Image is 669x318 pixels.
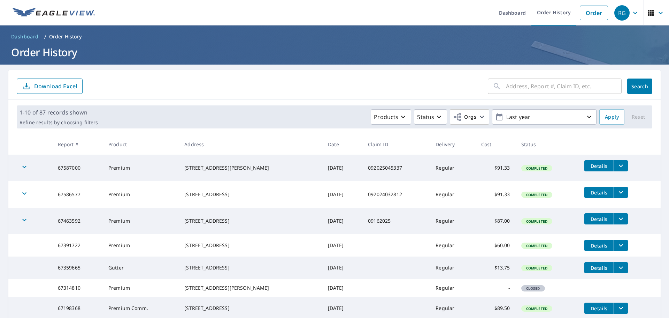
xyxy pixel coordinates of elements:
td: Regular [430,155,475,181]
span: Apply [605,113,619,121]
button: filesDropdownBtn-67391722 [614,240,628,251]
td: $60.00 [476,234,516,257]
td: Premium [103,181,179,208]
p: Status [417,113,434,121]
th: Cost [476,134,516,155]
p: 1-10 of 87 records shown [20,108,98,117]
td: Premium [103,208,179,234]
button: Orgs [450,109,489,125]
div: [STREET_ADDRESS] [184,305,317,312]
td: 67314810 [52,279,103,297]
button: detailsBtn-67463592 [584,213,614,224]
th: Address [179,134,322,155]
span: Completed [522,166,552,171]
td: 67391722 [52,234,103,257]
div: [STREET_ADDRESS][PERSON_NAME] [184,164,317,171]
td: Regular [430,257,475,279]
th: Date [322,134,362,155]
button: filesDropdownBtn-67198368 [614,303,628,314]
span: Details [589,163,609,169]
td: Regular [430,181,475,208]
td: [DATE] [322,208,362,234]
p: Products [374,113,398,121]
td: 67587000 [52,155,103,181]
button: Download Excel [17,79,83,94]
td: $13.75 [476,257,516,279]
th: Delivery [430,134,475,155]
td: $87.00 [476,208,516,234]
td: - [476,279,516,297]
td: [DATE] [322,181,362,208]
span: Details [589,189,609,196]
div: [STREET_ADDRESS] [184,242,317,249]
span: Details [589,305,609,312]
th: Status [516,134,579,155]
a: Order [580,6,608,20]
button: Status [414,109,447,125]
th: Claim ID [362,134,430,155]
td: [DATE] [322,279,362,297]
td: 67359665 [52,257,103,279]
button: filesDropdownBtn-67359665 [614,262,628,273]
button: filesDropdownBtn-67463592 [614,213,628,224]
td: Regular [430,234,475,257]
p: Order History [49,33,82,40]
td: 67463592 [52,208,103,234]
td: Premium [103,279,179,297]
button: filesDropdownBtn-67586577 [614,187,628,198]
td: Premium [103,155,179,181]
button: detailsBtn-67391722 [584,240,614,251]
td: Premium [103,234,179,257]
button: detailsBtn-67586577 [584,187,614,198]
td: Regular [430,208,475,234]
button: filesDropdownBtn-67587000 [614,160,628,171]
span: Completed [522,219,552,224]
div: [STREET_ADDRESS] [184,264,317,271]
span: Completed [522,266,552,271]
td: $91.33 [476,155,516,181]
td: Regular [430,279,475,297]
span: Dashboard [11,33,39,40]
span: Details [589,242,609,249]
button: Products [371,109,411,125]
span: Closed [522,286,544,291]
td: [DATE] [322,234,362,257]
input: Address, Report #, Claim ID, etc. [506,76,622,96]
span: Search [633,83,647,90]
th: Product [103,134,179,155]
p: Last year [503,111,585,123]
span: Details [589,265,609,271]
div: [STREET_ADDRESS] [184,191,317,198]
nav: breadcrumb [8,31,661,42]
button: Last year [492,109,597,125]
a: Dashboard [8,31,41,42]
div: [STREET_ADDRESS] [184,217,317,224]
button: Apply [599,109,624,125]
img: EV Logo [13,8,95,18]
p: Refine results by choosing filters [20,119,98,126]
span: Completed [522,192,552,197]
th: Report # [52,134,103,155]
div: RG [614,5,630,21]
span: Orgs [453,113,476,121]
span: Completed [522,306,552,311]
td: $91.33 [476,181,516,208]
td: Gutter [103,257,179,279]
td: [DATE] [322,257,362,279]
button: detailsBtn-67587000 [584,160,614,171]
span: Details [589,216,609,222]
button: detailsBtn-67198368 [584,303,614,314]
td: 092024032812 [362,181,430,208]
span: Completed [522,243,552,248]
p: Download Excel [34,82,77,90]
td: 09162025 [362,208,430,234]
div: [STREET_ADDRESS][PERSON_NAME] [184,284,317,291]
td: [DATE] [322,155,362,181]
button: detailsBtn-67359665 [584,262,614,273]
button: Search [627,79,652,94]
td: 092025045337 [362,155,430,181]
li: / [44,32,46,41]
td: 67586577 [52,181,103,208]
h1: Order History [8,45,661,59]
